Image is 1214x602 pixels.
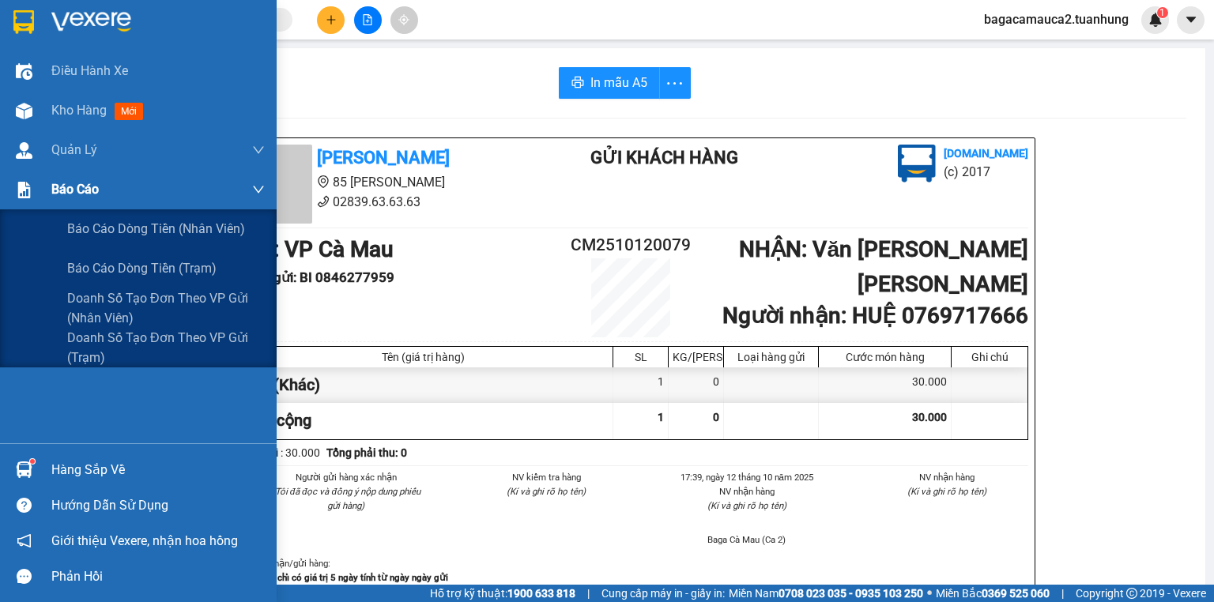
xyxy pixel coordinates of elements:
[1177,6,1205,34] button: caret-down
[507,486,586,497] i: (Kí và ghi rõ họ tên)
[669,367,724,403] div: 0
[51,103,107,118] span: Kho hàng
[317,195,330,208] span: phone
[907,486,986,497] i: (Kí và ghi rõ họ tên)
[17,569,32,584] span: message
[1148,13,1163,27] img: icon-new-feature
[665,532,828,547] li: Baga Cà Mau (Ca 2)
[17,498,32,513] span: question-circle
[659,67,691,99] button: more
[665,470,828,484] li: 17:39, ngày 12 tháng 10 năm 2025
[51,458,265,482] div: Hàng sắp về
[390,6,418,34] button: aim
[658,411,664,423] span: 1
[707,500,786,511] i: (Kí và ghi rõ họ tên)
[587,585,590,602] span: |
[507,587,575,600] strong: 1900 633 818
[971,9,1141,29] span: bagacamauca2.tuanhung
[601,585,725,602] span: Cung cấp máy in - giấy in:
[16,461,32,478] img: warehouse-icon
[7,35,301,55] li: 85 [PERSON_NAME]
[67,258,217,278] span: Báo cáo dòng tiền (trạm)
[233,269,394,285] b: Người gửi : BI 0846277959
[559,67,660,99] button: printerIn mẫu A5
[590,148,738,167] b: Gửi khách hàng
[115,103,143,120] span: mới
[317,6,345,34] button: plus
[16,103,32,119] img: warehouse-icon
[1126,588,1137,599] span: copyright
[16,142,32,159] img: warehouse-icon
[819,367,952,403] div: 30.000
[779,587,923,600] strong: 0708 023 035 - 0935 103 250
[665,484,828,499] li: NV nhận hàng
[1159,7,1165,18] span: 1
[51,565,265,589] div: Phản hồi
[956,351,1024,363] div: Ghi chú
[326,446,407,459] b: Tổng phải thu: 0
[238,351,609,363] div: Tên (giá trị hàng)
[91,38,104,51] span: environment
[1157,7,1168,18] sup: 1
[866,470,1029,484] li: NV nhận hàng
[51,61,128,81] span: Điều hành xe
[944,147,1028,160] b: [DOMAIN_NAME]
[17,533,32,548] span: notification
[67,288,265,328] span: Doanh số tạo đơn theo VP gửi (nhân viên)
[617,351,664,363] div: SL
[362,14,373,25] span: file-add
[326,14,337,25] span: plus
[398,14,409,25] span: aim
[91,58,104,70] span: phone
[51,531,238,551] span: Giới thiệu Vexere, nhận hoa hồng
[233,572,448,583] strong: -Phiếu này chỉ có giá trị 5 ngày tính từ ngày ngày gửi
[564,232,697,258] h2: CM2510120079
[67,219,245,239] span: Báo cáo dòng tiền (nhân viên)
[982,587,1050,600] strong: 0369 525 060
[252,183,265,196] span: down
[660,73,690,93] span: more
[233,172,527,192] li: 85 [PERSON_NAME]
[16,182,32,198] img: solution-icon
[252,144,265,156] span: down
[590,73,647,92] span: In mẫu A5
[233,192,527,212] li: 02839.63.63.63
[7,55,301,74] li: 02839.63.63.63
[91,10,224,30] b: [PERSON_NAME]
[944,162,1028,182] li: (c) 2017
[729,585,923,602] span: Miền Nam
[51,179,99,199] span: Báo cáo
[722,303,1028,329] b: Người nhận : HUỆ 0769717666
[613,367,669,403] div: 1
[912,411,947,423] span: 30.000
[898,145,936,182] img: logo.jpg
[713,411,719,423] span: 0
[466,470,628,484] li: NV kiểm tra hàng
[233,236,394,262] b: GỬI : VP Cà Mau
[936,585,1050,602] span: Miền Bắc
[354,6,382,34] button: file-add
[1184,13,1198,27] span: caret-down
[272,486,420,511] i: (Tôi đã đọc và đồng ý nộp dung phiếu gửi hàng)
[317,148,450,167] b: [PERSON_NAME]
[234,367,613,403] div: BOC (Khác)
[673,351,719,363] div: KG/[PERSON_NAME]
[51,494,265,517] div: Hướng dẫn sử dụng
[30,459,35,464] sup: 1
[728,351,814,363] div: Loại hàng gửi
[927,590,932,596] span: ⚪️
[233,444,320,461] div: Cước Rồi : 30.000
[739,236,1028,297] b: NHẬN : Văn [PERSON_NAME] [PERSON_NAME]
[265,470,428,484] li: Người gửi hàng xác nhận
[430,585,575,602] span: Hỗ trợ kỹ thuật:
[823,351,947,363] div: Cước món hàng
[67,328,265,367] span: Doanh số tạo đơn theo VP gửi (trạm)
[1061,585,1064,602] span: |
[16,63,32,80] img: warehouse-icon
[317,175,330,188] span: environment
[13,10,34,34] img: logo-vxr
[51,140,97,160] span: Quản Lý
[7,99,168,125] b: GỬI : VP Cà Mau
[571,76,584,91] span: printer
